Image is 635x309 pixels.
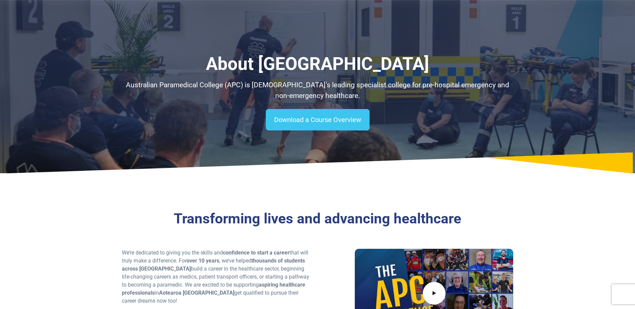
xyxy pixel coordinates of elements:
h1: About [GEOGRAPHIC_DATA] [122,54,513,75]
p: Australian Paramedical College (APC) is [DEMOGRAPHIC_DATA]’s leading specialist college for pre-h... [122,80,513,101]
h3: Transforming lives and advancing healthcare [122,210,513,227]
a: Download a Course Overview [266,109,370,130]
p: We’re dedicated to giving you the skills and that will truly make a difference. For , we’ve helpe... [122,249,314,305]
strong: Aotearoa [GEOGRAPHIC_DATA] [159,290,234,296]
strong: confidence to start a career [223,249,290,256]
strong: over 10 years [186,257,219,264]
